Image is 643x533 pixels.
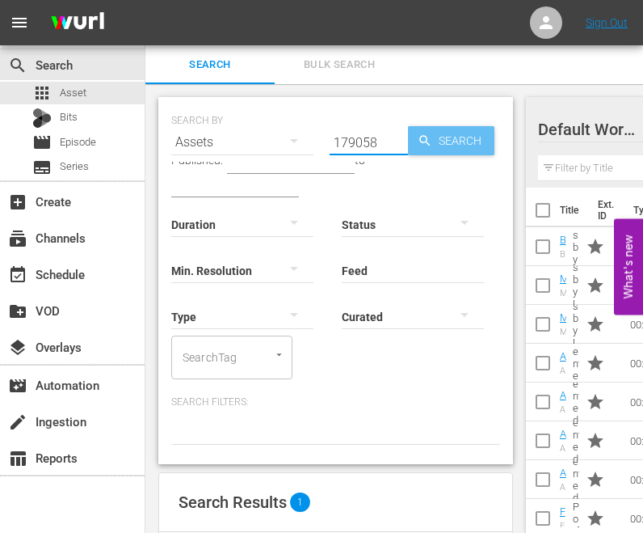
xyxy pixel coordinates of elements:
div: Bits [32,108,52,128]
a: Sign Out [586,16,628,29]
img: ans4CAIJ8jUAAAAAAAAAAAAAAAAAAAAAAAAgQb4GAAAAAAAAAAAAAAAAAAAAAAAAJMjXAAAAAAAAAAAAAAAAAAAAAAAAgAT5G... [39,4,116,42]
span: Promo [586,315,605,334]
span: Ingestion [8,412,27,432]
td: Ax Men S6 image presented by History ( New logo) 30 [566,421,579,460]
div: Assets [171,120,313,165]
span: menu [10,13,29,32]
td: Ax Men S7 image presented by History ( New logo) 30 [566,460,579,499]
span: Promo [586,470,605,489]
span: Overlays [8,338,27,357]
span: Automation [8,376,27,396]
td: Best of Pawn Stars by History Promo 30 [566,227,579,266]
div: Movie Favorites by Lifetime Promo 30 [560,288,569,298]
span: Schedule [8,265,27,285]
span: Series [60,159,89,175]
span: Episode [32,133,52,152]
th: Title [560,188,588,233]
span: Search [432,126,494,155]
span: Reports [8,449,27,468]
div: Ax Men S7 image presented by History ( New logo) 30 [560,482,569,493]
span: Series [32,158,52,177]
span: Promo [586,237,605,256]
td: Ax Men Tree image presented by History ( New logo) 30 [566,344,579,383]
button: Open Feedback Widget [614,218,643,315]
span: Search [8,56,27,75]
span: Asset [32,83,52,103]
span: Episode [60,134,96,150]
div: Ax Men Life Image presented by History ( New logo) 30 [560,404,569,415]
span: Bits [60,109,78,125]
div: FAST Channel Miscellaneous 2024 Winter Portfolio Lifestyle Cross Channel [PERSON_NAME] [560,521,569,531]
span: Promo [586,276,605,295]
p: Search Filters: [171,396,500,409]
div: Best of Pawn Stars [PERSON_NAME] 30 [560,249,569,260]
td: Movie Favorites by Lifetime Promo 30 [566,266,579,305]
span: Bulk Search [284,56,394,74]
div: Movie Favorites by Lifetime Promo 30 [560,327,569,337]
a: Best of Pawn Stars [PERSON_NAME] 30 [560,234,573,525]
div: Ax Men Tree image presented by History ( New logo) 30 [560,366,569,376]
span: 1 [290,493,310,512]
span: Channels [8,229,27,248]
th: Ext. ID [588,188,624,233]
td: Movie Favorites by Lifetime Promo 30 [566,305,579,344]
span: Create [8,192,27,212]
button: Search [408,126,494,155]
td: Ax Men Life Image presented by History ( New logo) 30 [566,383,579,421]
span: Promo [586,392,605,412]
button: Open [271,347,287,362]
div: Ax Men S6 image presented by History ( New logo) 30 [560,443,569,454]
span: Promo [586,353,605,373]
span: Asset [60,85,86,101]
span: VOD [8,302,27,321]
span: Promo [586,509,605,528]
span: Search [155,56,265,74]
span: Search Results [179,493,287,512]
span: Promo [586,431,605,451]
